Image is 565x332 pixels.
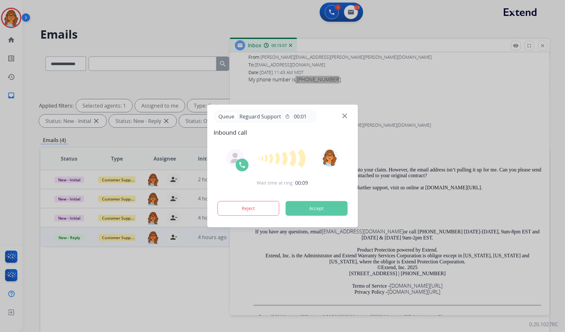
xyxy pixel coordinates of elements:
[214,128,351,137] span: Inbound call
[286,201,348,216] button: Accept
[217,201,279,216] button: Reject
[321,149,339,167] img: avatar
[530,321,559,328] p: 0.20.1027RC
[216,112,237,120] p: Queue
[295,179,308,187] span: 00:09
[257,180,294,186] span: Wait time at ring:
[237,113,284,120] span: Reguard Support
[230,153,240,163] img: agent-avatar
[238,161,246,169] img: call-icon
[342,114,347,118] img: close-button
[285,114,290,119] mat-icon: timer
[294,113,307,120] span: 00:01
